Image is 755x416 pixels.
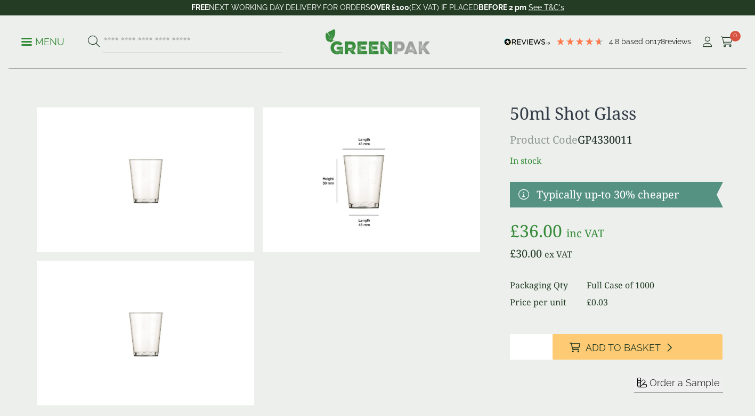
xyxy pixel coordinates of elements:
dt: Packaging Qty [510,279,574,292]
img: 50mlShot [263,107,480,252]
bdi: 30.00 [510,246,542,261]
div: 4.78 Stars [556,37,604,46]
strong: FREE [191,3,209,12]
p: Menu [21,36,64,48]
span: £ [510,219,519,242]
span: £ [587,296,591,308]
a: See T&C's [529,3,564,12]
img: GreenPak Supplies [325,29,431,54]
span: 0 [730,31,741,41]
strong: BEFORE 2 pm [478,3,526,12]
p: GP4330011 [510,132,722,148]
i: My Account [701,37,714,47]
dd: Full Case of 1000 [587,279,723,292]
button: Add to Basket [553,334,722,360]
img: 50ml Shot Glass (Lined @ 2cl & 4cl) 0 [37,107,254,252]
img: 50ml Shot Glass (Lined @ 2cl & 4cl) Full Case Of 0 [37,261,254,405]
span: Based on [621,37,654,46]
strong: OVER £100 [370,3,409,12]
span: Product Code [510,132,578,147]
span: Order a Sample [650,377,720,388]
bdi: 36.00 [510,219,562,242]
span: £ [510,246,516,261]
h1: 50ml Shot Glass [510,103,722,123]
dt: Price per unit [510,296,574,309]
a: 0 [720,34,734,50]
i: Cart [720,37,734,47]
span: 4.8 [609,37,621,46]
a: Menu [21,36,64,46]
span: ex VAT [545,248,572,260]
span: reviews [665,37,691,46]
span: 178 [654,37,665,46]
span: inc VAT [566,226,604,240]
button: Order a Sample [634,377,723,393]
img: REVIEWS.io [504,38,550,46]
span: Add to Basket [586,342,661,354]
bdi: 0.03 [587,296,608,308]
p: In stock [510,154,722,167]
